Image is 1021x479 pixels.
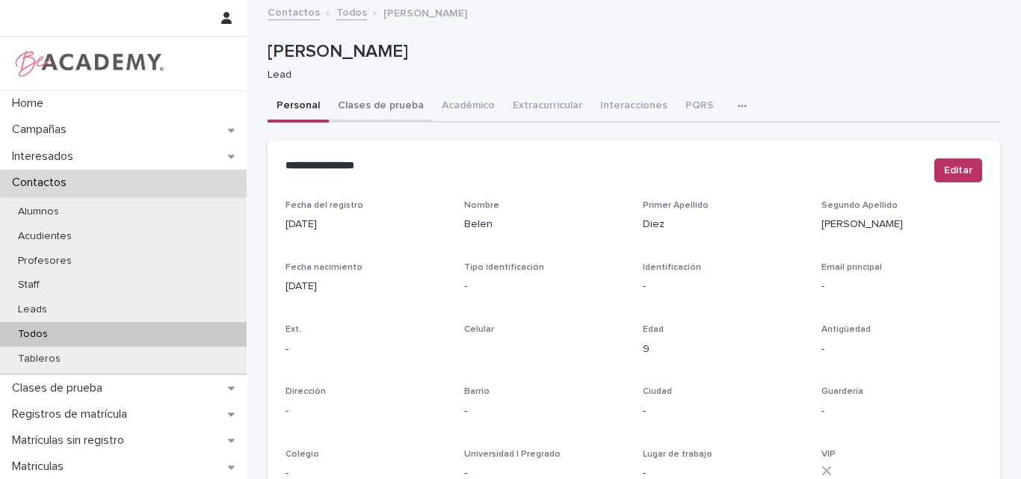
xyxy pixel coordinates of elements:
[464,201,499,210] span: Nombre
[944,163,972,178] span: Editar
[329,91,433,123] button: Clases de prueba
[6,303,59,316] p: Leads
[821,201,898,210] span: Segundo Apellido
[286,450,319,459] span: Colegio
[643,342,803,357] p: 9
[821,263,882,272] span: Email principal
[934,158,982,182] button: Editar
[821,387,863,396] span: Guardería
[286,387,326,396] span: Dirección
[464,450,561,459] span: Universidad | Pregrado
[821,279,982,294] p: -
[643,279,803,294] p: -
[433,91,504,123] button: Académico
[643,387,672,396] span: Ciudad
[643,201,709,210] span: Primer Apellido
[6,279,52,291] p: Staff
[268,91,329,123] button: Personal
[821,325,871,334] span: Antigüedad
[383,4,467,20] p: [PERSON_NAME]
[336,3,367,20] a: Todos
[6,433,136,448] p: Matrículas sin registro
[6,353,73,365] p: Tableros
[6,328,60,341] p: Todos
[821,217,982,232] p: [PERSON_NAME]
[6,381,114,395] p: Clases de prueba
[6,176,78,190] p: Contactos
[6,149,85,164] p: Interesados
[643,263,701,272] span: Identificación
[6,123,78,137] p: Campañas
[464,325,494,334] span: Celular
[286,201,363,210] span: Fecha del registro
[643,217,803,232] p: Diez
[504,91,591,123] button: Extracurricular
[643,325,664,334] span: Edad
[643,450,712,459] span: Lugar de trabajo
[12,49,165,78] img: WPrjXfSUmiLcdUfaYY4Q
[286,217,446,232] p: [DATE]
[6,460,75,474] p: Matriculas
[6,230,84,243] p: Acudientes
[821,450,836,459] span: VIP
[821,342,982,357] p: -
[6,205,71,218] p: Alumnos
[821,404,982,419] p: -
[286,404,446,419] p: -
[591,91,676,123] button: Interacciones
[464,404,625,419] p: -
[268,69,988,81] p: Lead
[464,217,625,232] p: Belen
[643,404,803,419] p: -
[286,325,301,334] span: Ext.
[268,3,320,20] a: Contactos
[286,279,446,294] p: [DATE]
[286,263,363,272] span: Fecha nacimiento
[464,263,544,272] span: Tipo identificación
[464,279,625,294] p: -
[676,91,723,123] button: PQRS
[268,41,994,63] p: [PERSON_NAME]
[6,96,55,111] p: Home
[464,387,490,396] span: Barrio
[6,255,84,268] p: Profesores
[286,342,446,357] p: -
[6,407,139,421] p: Registros de matrícula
